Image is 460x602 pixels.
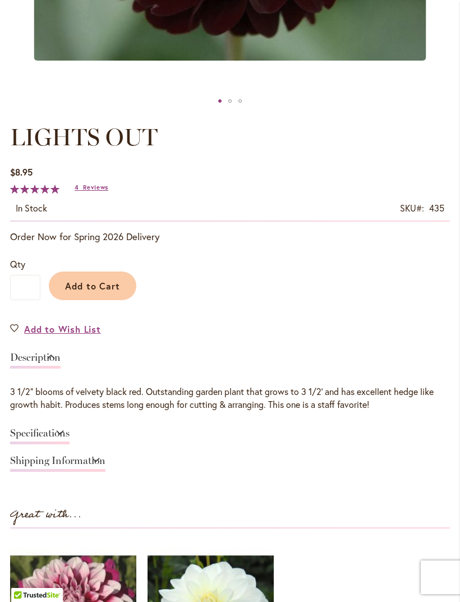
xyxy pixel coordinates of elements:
div: 100% [10,185,59,194]
span: $8.95 [10,166,33,178]
span: LIGHTS OUT [10,123,158,151]
strong: Great with... [10,506,82,524]
a: Add to Wish List [10,323,101,336]
div: Detailed Product Info [10,347,450,477]
div: Availability [16,202,47,215]
strong: SKU [400,202,424,214]
iframe: Launch Accessibility Center [8,562,40,594]
div: LIGHTS OUT [225,93,235,109]
div: 3 1/2" blooms of velvety black red. Outstanding garden plant that grows to 3 1/2' and has excelle... [10,385,450,411]
a: Specifications [10,428,70,444]
button: Add to Cart [49,272,136,300]
span: Reviews [83,183,108,191]
div: 435 [429,202,444,215]
p: Order Now for Spring 2026 Delivery [10,230,450,243]
a: 4 Reviews [75,183,108,191]
a: Description [10,352,61,369]
span: In stock [16,202,47,214]
div: LIGHTS OUT [235,93,245,109]
span: Add to Cart [65,280,121,292]
span: 4 [75,183,79,191]
a: Shipping Information [10,456,105,472]
span: Qty [10,258,25,270]
div: LIGHTS OUT [215,93,225,109]
span: Add to Wish List [24,323,101,336]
